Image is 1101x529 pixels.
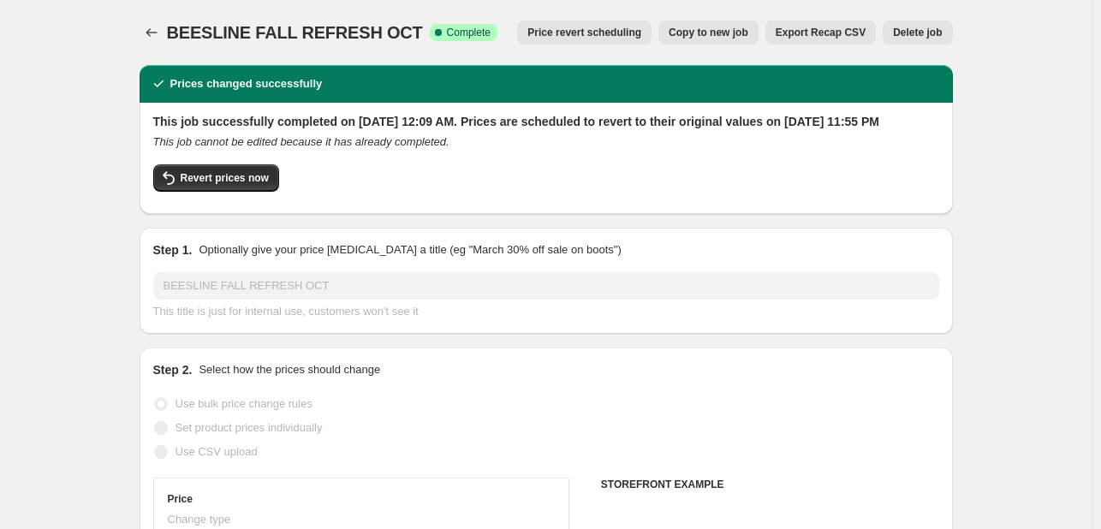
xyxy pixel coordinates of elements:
span: Export Recap CSV [776,26,866,39]
h2: This job successfully completed on [DATE] 12:09 AM. Prices are scheduled to revert to their origi... [153,113,939,130]
button: Delete job [883,21,952,45]
button: Export Recap CSV [765,21,876,45]
h6: STOREFRONT EXAMPLE [601,478,939,491]
span: This title is just for internal use, customers won't see it [153,305,419,318]
span: Change type [168,513,231,526]
button: Copy to new job [658,21,759,45]
span: BEESLINE FALL REFRESH OCT [167,23,423,42]
p: Select how the prices should change [199,361,380,378]
button: Price revert scheduling [517,21,652,45]
h2: Prices changed successfully [170,75,323,92]
span: Price revert scheduling [527,26,641,39]
span: Set product prices individually [176,421,323,434]
input: 30% off holiday sale [153,272,939,300]
h2: Step 2. [153,361,193,378]
h2: Step 1. [153,241,193,259]
p: Optionally give your price [MEDICAL_DATA] a title (eg "March 30% off sale on boots") [199,241,621,259]
span: Use bulk price change rules [176,397,312,410]
span: Revert prices now [181,171,269,185]
span: Use CSV upload [176,445,258,458]
button: Revert prices now [153,164,279,192]
span: Copy to new job [669,26,748,39]
h3: Price [168,492,193,506]
span: Complete [447,26,491,39]
i: This job cannot be edited because it has already completed. [153,135,449,148]
button: Price change jobs [140,21,164,45]
span: Delete job [893,26,942,39]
